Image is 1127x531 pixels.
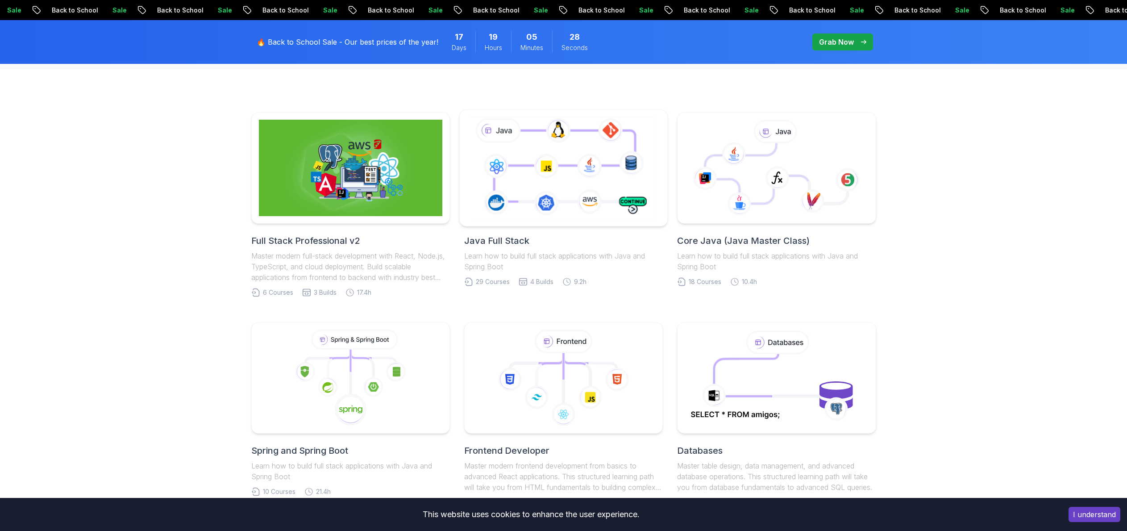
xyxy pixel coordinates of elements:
button: Accept cookies [1069,507,1120,522]
p: Sale [210,6,238,15]
p: Master modern frontend development from basics to advanced React applications. This structured le... [464,460,663,493]
span: 4 Builds [530,277,553,286]
span: Seconds [561,43,588,52]
p: Sale [736,6,765,15]
p: Sale [631,6,660,15]
h2: Full Stack Professional v2 [251,234,450,247]
span: 17.4h [357,288,371,297]
p: Sale [420,6,449,15]
a: Core Java (Java Master Class)Learn how to build full stack applications with Java and Spring Boot... [677,112,876,286]
p: Grab Now [819,37,854,47]
p: Back to School [886,6,947,15]
p: Learn how to build full stack applications with Java and Spring Boot [464,251,663,272]
p: Sale [842,6,870,15]
span: 9.2h [574,277,586,286]
a: Full Stack Professional v2Full Stack Professional v2Master modern full-stack development with Rea... [251,112,450,297]
p: Back to School [149,6,210,15]
p: Master modern full-stack development with React, Node.js, TypeScript, and cloud deployment. Build... [251,251,450,283]
h2: Core Java (Java Master Class) [677,234,876,247]
a: DatabasesMaster table design, data management, and advanced database operations. This structured ... [677,322,876,507]
img: Full Stack Professional v2 [259,120,442,216]
p: Back to School [781,6,842,15]
p: Back to School [676,6,736,15]
p: Sale [526,6,554,15]
h2: Spring and Spring Boot [251,444,450,457]
a: Frontend DeveloperMaster modern frontend development from basics to advanced React applications. ... [464,322,663,507]
p: 🔥 Back to School Sale - Our best prices of the year! [257,37,438,47]
p: Back to School [254,6,315,15]
p: Sale [1052,6,1081,15]
div: This website uses cookies to enhance the user experience. [7,505,1055,524]
p: Sale [104,6,133,15]
span: 29 Courses [476,277,510,286]
span: 21.4h [316,487,331,496]
p: Back to School [570,6,631,15]
span: 3 Builds [314,288,337,297]
h2: Databases [677,444,876,457]
p: Learn how to build full stack applications with Java and Spring Boot [677,251,876,272]
span: Minutes [520,43,543,52]
p: Master table design, data management, and advanced database operations. This structured learning ... [677,460,876,493]
span: Hours [485,43,502,52]
span: 17 Days [455,31,463,43]
p: Sale [315,6,344,15]
span: Days [452,43,466,52]
p: Back to School [992,6,1052,15]
span: 18 Courses [689,277,721,286]
p: Back to School [44,6,104,15]
p: Back to School [360,6,420,15]
p: Sale [947,6,976,15]
h2: Java Full Stack [464,234,663,247]
span: 6 Courses [263,288,293,297]
p: Back to School [465,6,526,15]
a: Spring and Spring BootLearn how to build full stack applications with Java and Spring Boot10 Cour... [251,322,450,496]
span: 28 Seconds [570,31,580,43]
span: 10 Courses [263,487,295,496]
span: 19 Hours [489,31,498,43]
a: Java Full StackLearn how to build full stack applications with Java and Spring Boot29 Courses4 Bu... [464,112,663,286]
span: 10.4h [742,277,757,286]
span: 5 Minutes [526,31,537,43]
h2: Frontend Developer [464,444,663,457]
p: Learn how to build full stack applications with Java and Spring Boot [251,460,450,482]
